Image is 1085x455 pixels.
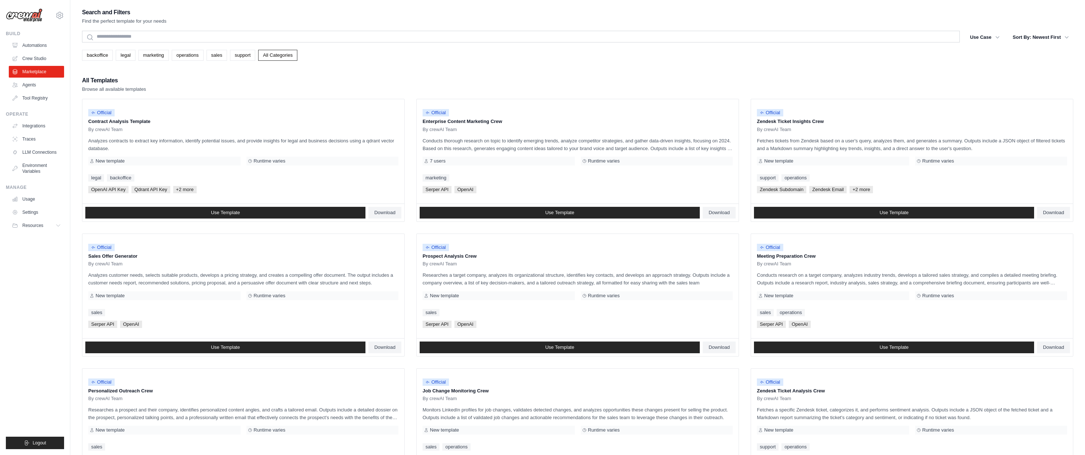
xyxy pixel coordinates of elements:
[709,344,730,350] span: Download
[423,253,733,260] p: Prospect Analysis Crew
[423,406,733,421] p: Monitors LinkedIn profiles for job changes, validates detected changes, and analyzes opportunitie...
[423,261,457,267] span: By crewAI Team
[454,321,476,328] span: OpenAI
[757,396,791,402] span: By crewAI Team
[754,342,1034,353] a: Use Template
[880,344,908,350] span: Use Template
[757,127,791,133] span: By crewAI Team
[781,174,810,182] a: operations
[764,158,793,164] span: New template
[423,118,733,125] p: Enterprise Content Marketing Crew
[9,193,64,205] a: Usage
[172,50,204,61] a: operations
[116,50,135,61] a: legal
[82,50,113,61] a: backoffice
[588,158,620,164] span: Runtime varies
[420,207,700,219] a: Use Template
[777,309,805,316] a: operations
[88,271,398,287] p: Analyzes customer needs, selects suitable products, develops a pricing strategy, and creates a co...
[85,342,365,353] a: Use Template
[423,244,449,251] span: Official
[82,86,146,93] p: Browse all available templates
[368,207,401,219] a: Download
[211,210,240,216] span: Use Template
[88,396,123,402] span: By crewAI Team
[423,186,452,193] span: Serper API
[96,293,125,299] span: New template
[82,7,167,18] h2: Search and Filters
[757,321,786,328] span: Serper API
[88,137,398,152] p: Analyzes contracts to extract key information, identify potential issues, and provide insights fo...
[442,443,471,451] a: operations
[173,186,197,193] span: +2 more
[374,344,395,350] span: Download
[96,427,125,433] span: New template
[423,321,452,328] span: Serper API
[757,109,783,116] span: Official
[6,31,64,37] div: Build
[757,244,783,251] span: Official
[757,387,1067,395] p: Zendesk Ticket Analysis Crew
[430,158,446,164] span: 7 users
[423,109,449,116] span: Official
[120,321,142,328] span: OpenAI
[757,186,806,193] span: Zendesk Subdomain
[781,443,810,451] a: operations
[709,210,730,216] span: Download
[423,271,733,287] p: Researches a target company, analyzes its organizational structure, identifies key contacts, and ...
[850,186,873,193] span: +2 more
[423,378,449,386] span: Official
[131,186,170,193] span: Qdrant API Key
[423,137,733,152] p: Conducts thorough research on topic to identify emerging trends, analyze competitor strategies, a...
[789,321,811,328] span: OpenAI
[809,186,847,193] span: Zendesk Email
[9,92,64,104] a: Tool Registry
[88,118,398,125] p: Contract Analysis Template
[588,427,620,433] span: Runtime varies
[88,127,123,133] span: By crewAI Team
[88,174,104,182] a: legal
[88,378,115,386] span: Official
[966,31,1004,44] button: Use Case
[88,406,398,421] p: Researches a prospect and their company, identifies personalized content angles, and crafts a tai...
[207,50,227,61] a: sales
[423,443,439,451] a: sales
[230,50,255,61] a: support
[211,344,240,350] span: Use Template
[9,120,64,132] a: Integrations
[764,427,793,433] span: New template
[96,158,125,164] span: New template
[33,440,46,446] span: Logout
[374,210,395,216] span: Download
[9,79,64,91] a: Agents
[9,220,64,231] button: Resources
[757,309,774,316] a: sales
[423,127,457,133] span: By crewAI Team
[88,387,398,395] p: Personalized Outreach Crew
[545,210,574,216] span: Use Template
[9,53,64,64] a: Crew Studio
[757,118,1067,125] p: Zendesk Ticket Insights Crew
[107,174,134,182] a: backoffice
[88,261,123,267] span: By crewAI Team
[254,293,286,299] span: Runtime varies
[1043,344,1064,350] span: Download
[588,293,620,299] span: Runtime varies
[88,253,398,260] p: Sales Offer Generator
[85,207,365,219] a: Use Template
[703,342,736,353] a: Download
[258,50,297,61] a: All Categories
[922,293,954,299] span: Runtime varies
[1008,31,1073,44] button: Sort By: Newest First
[430,427,459,433] span: New template
[6,184,64,190] div: Manage
[423,309,439,316] a: sales
[22,223,43,228] span: Resources
[254,427,286,433] span: Runtime varies
[703,207,736,219] a: Download
[88,109,115,116] span: Official
[1037,342,1070,353] a: Download
[423,174,449,182] a: marketing
[423,387,733,395] p: Job Change Monitoring Crew
[922,158,954,164] span: Runtime varies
